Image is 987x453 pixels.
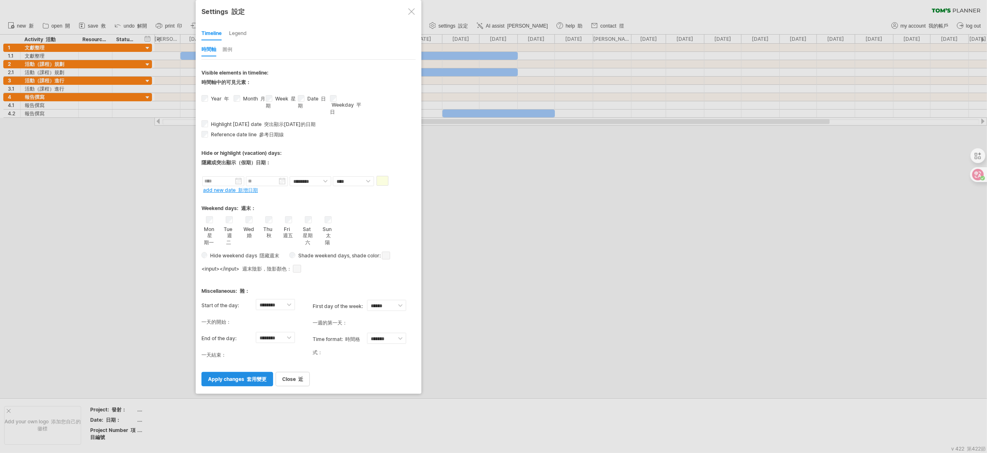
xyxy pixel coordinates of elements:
[238,187,258,193] font: 新增日期
[243,224,254,239] label: Wed
[201,266,262,272] span: <input></input>
[224,224,234,246] label: Tue
[201,299,256,332] label: Start of the day:
[201,372,273,386] a: apply changes 套用變更
[298,96,326,109] label: Date
[313,336,360,355] font: 時間格式：
[241,96,265,102] label: Month
[259,131,284,138] font: 參考日期線
[204,232,214,245] font: 星期一
[313,333,367,359] label: Time format:
[224,96,229,102] font: 年
[201,27,222,40] div: Timeline
[247,232,252,238] font: 婚
[227,232,232,245] font: 週二
[239,266,262,272] span: 週末陰影
[201,79,251,85] font: 時間軸中的可見元素：
[201,352,226,358] font: 一天結束：
[313,320,347,326] font: 一週的第一天：
[241,205,256,211] font: 週末：
[330,102,361,115] label: Weekday
[240,288,250,294] font: 雜：
[283,224,293,239] label: Fri
[295,252,349,259] span: Shade weekend days
[298,96,326,109] font: 日期
[209,131,284,138] span: Reference date line
[204,224,214,246] label: Mon
[201,280,416,297] div: Miscellaneous:
[201,150,416,170] div: Hide or highlight (vacation) days:
[208,376,267,382] span: apply changes
[203,187,258,193] a: add new date 新增日期
[313,300,367,333] label: first day of the week:
[201,319,231,325] font: 一天的開始：
[209,121,316,127] span: Highlight [DATE] date
[283,232,293,238] font: 週五
[349,251,390,261] span: , shade color:
[267,232,271,238] font: 秋
[201,159,271,166] font: 隱藏或突出顯示（假期）日期：
[260,252,279,259] font: 隱藏週末
[303,224,313,246] label: Sat
[201,332,256,365] label: End of the day:
[207,252,279,259] span: Hide weekend days
[282,376,303,382] span: close
[323,224,333,246] label: Sun
[247,376,267,382] font: 套用變更
[263,224,274,239] label: Thu
[232,7,245,16] font: 設定
[201,197,416,214] div: Weekend days:
[264,121,316,127] font: 突出顯示[DATE]的日期
[303,232,313,245] font: 星期六
[209,96,229,102] label: Year
[266,96,296,109] font: 星期
[382,252,390,259] span: click here to change the shade color
[298,376,303,382] font: 近
[201,43,216,56] div: 時間軸
[201,70,416,92] div: Visible elements in timeline:
[260,96,265,102] font: 月
[262,264,301,274] span: ，陰影顏色：
[330,102,361,115] font: 平日
[325,232,331,245] font: 太陽
[276,372,310,386] a: close 近
[266,96,296,109] label: Week
[222,43,232,56] div: 圖例
[293,265,301,273] span: click here to change the shade color
[229,27,247,40] div: Legend
[201,4,416,19] div: Settings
